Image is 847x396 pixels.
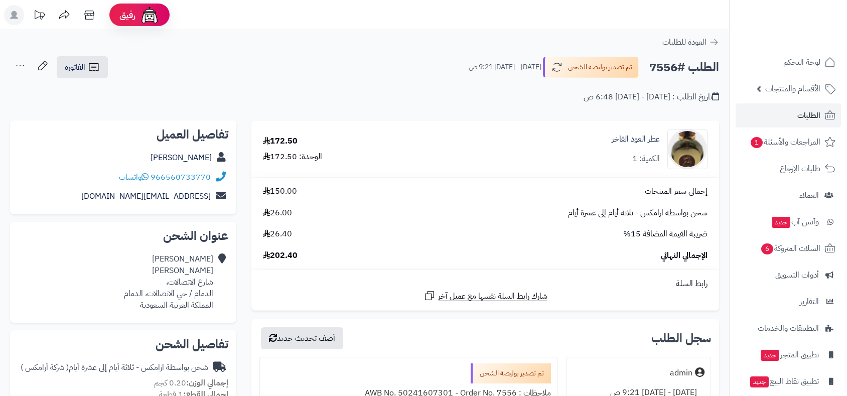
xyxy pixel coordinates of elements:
a: المراجعات والأسئلة1 [736,130,841,154]
h3: سجل الطلب [651,332,711,344]
span: التطبيقات والخدمات [758,321,819,335]
span: العودة للطلبات [662,36,707,48]
a: 966560733770 [151,171,211,183]
div: تم تصدير بوليصة الشحن [471,363,551,383]
h2: عنوان الشحن [18,230,228,242]
span: إجمالي سعر المنتجات [645,186,708,197]
h2: تفاصيل الشحن [18,338,228,350]
span: الطلبات [797,108,820,122]
div: admin [670,367,692,379]
a: التطبيقات والخدمات [736,316,841,340]
span: السلات المتروكة [760,241,820,255]
div: رابط السلة [255,278,715,290]
button: تم تصدير بوليصة الشحن [543,57,639,78]
span: 26.40 [263,228,292,240]
span: ضريبة القيمة المضافة 15% [623,228,708,240]
a: تطبيق نقاط البيعجديد [736,369,841,393]
a: أدوات التسويق [736,263,841,287]
span: ( شركة أرامكس ) [21,361,69,373]
a: العودة للطلبات [662,36,719,48]
span: لوحة التحكم [783,55,820,69]
span: العملاء [799,188,819,202]
span: أدوات التسويق [775,268,819,282]
small: 0.20 كجم [154,377,228,389]
span: جديد [772,217,790,228]
a: واتساب [119,171,149,183]
span: طلبات الإرجاع [780,162,820,176]
span: 6 [761,243,773,254]
a: الفاتورة [57,56,108,78]
img: 548cd9b781360a9644500b7e80d2e1289f0-90x90.png [668,129,707,169]
img: ai-face.png [139,5,160,25]
div: الكمية: 1 [632,153,660,165]
span: الأقسام والمنتجات [765,82,820,96]
span: تطبيق المتجر [760,348,819,362]
span: المراجعات والأسئلة [750,135,820,149]
a: التقارير [736,290,841,314]
span: جديد [750,376,769,387]
a: الطلبات [736,103,841,127]
span: وآتس آب [771,215,819,229]
div: [PERSON_NAME] [PERSON_NAME] شارع الاتصالات، الدمام / حي الاتصالات، الدمام المملكة العربية السعودية [124,253,213,311]
h2: الطلب #7556 [649,57,719,78]
span: تطبيق نقاط البيع [749,374,819,388]
span: 150.00 [263,186,297,197]
a: طلبات الإرجاع [736,157,841,181]
span: 26.00 [263,207,292,219]
div: الوحدة: 172.50 [263,151,322,163]
a: وآتس آبجديد [736,210,841,234]
a: عطر العود الفاخر [612,134,660,145]
div: 172.50 [263,136,298,147]
span: شحن بواسطة ارامكس - ثلاثة أيام إلى عشرة أيام [568,207,708,219]
span: التقارير [800,295,819,309]
span: رفيق [119,9,135,21]
strong: إجمالي الوزن: [186,377,228,389]
a: السلات المتروكة6 [736,236,841,260]
a: [PERSON_NAME] [151,152,212,164]
a: تطبيق المتجرجديد [736,343,841,367]
span: 202.40 [263,250,298,261]
a: شارك رابط السلة نفسها مع عميل آخر [423,290,547,302]
a: لوحة التحكم [736,50,841,74]
a: العملاء [736,183,841,207]
span: 1 [751,137,763,148]
a: تحديثات المنصة [27,5,52,28]
span: جديد [761,350,779,361]
small: [DATE] - [DATE] 9:21 ص [469,62,541,72]
span: الفاتورة [65,61,85,73]
button: أضف تحديث جديد [261,327,343,349]
span: الإجمالي النهائي [661,250,708,261]
a: [EMAIL_ADDRESS][DOMAIN_NAME] [81,190,211,202]
div: شحن بواسطة ارامكس - ثلاثة أيام إلى عشرة أيام [21,362,208,373]
h2: تفاصيل العميل [18,128,228,141]
div: تاريخ الطلب : [DATE] - [DATE] 6:48 ص [584,91,719,103]
span: شارك رابط السلة نفسها مع عميل آخر [438,291,547,302]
